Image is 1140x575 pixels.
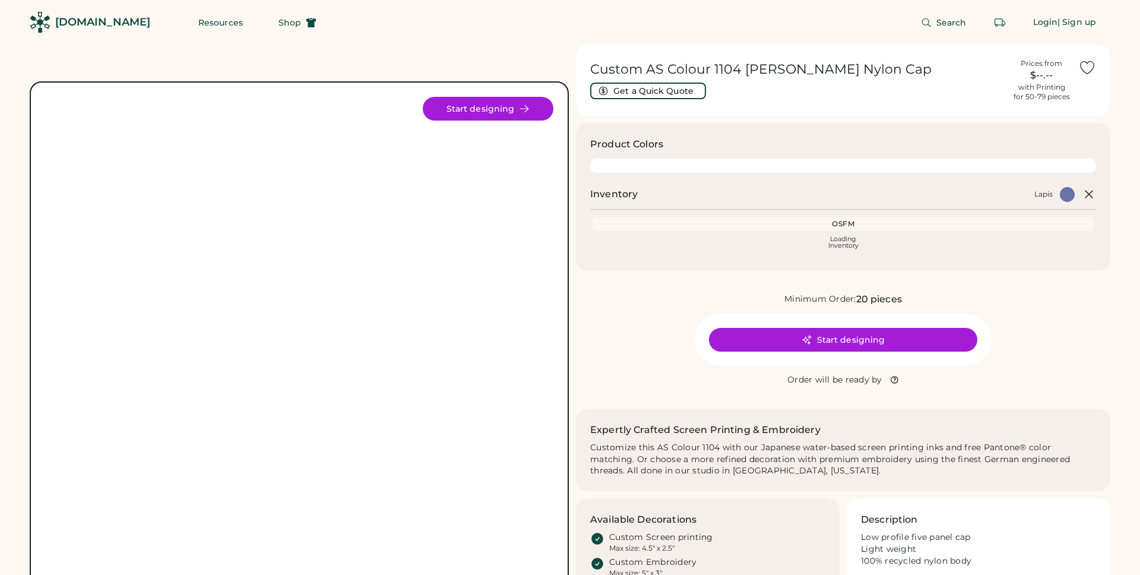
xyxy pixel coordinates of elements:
[856,292,902,307] div: 20 pieces
[709,328,977,352] button: Start designing
[264,11,331,34] button: Shop
[787,374,882,386] div: Order will be ready by
[609,532,713,544] div: Custom Screen printing
[55,15,150,30] div: [DOMAIN_NAME]
[595,219,1091,229] div: OSFM
[590,513,696,527] h3: Available Decorations
[1057,17,1096,29] div: | Sign up
[184,11,257,34] button: Resources
[590,137,663,151] h3: Product Colors
[423,97,553,121] button: Start designing
[30,12,50,33] img: Rendered Logo - Screens
[1034,189,1053,199] div: Lapis
[1021,59,1062,68] div: Prices from
[936,18,967,27] span: Search
[278,18,301,27] span: Shop
[1033,17,1058,29] div: Login
[609,544,674,553] div: Max size: 4.5" x 2.5"
[1012,68,1071,83] div: $--.--
[609,557,696,568] div: Custom Embroidery
[590,423,821,437] h2: Expertly Crafted Screen Printing & Embroidery
[784,293,856,305] div: Minimum Order:
[861,513,918,527] h3: Description
[590,61,1005,78] h1: Custom AS Colour 1104 [PERSON_NAME] Nylon Cap
[988,11,1012,34] button: Retrieve an order
[907,11,981,34] button: Search
[1014,83,1070,102] div: with Printing for 50-79 pieces
[590,187,638,201] h2: Inventory
[590,83,706,99] button: Get a Quick Quote
[590,442,1096,478] div: Customize this AS Colour 1104 with our Japanese water-based screen printing inks and free Pantone...
[828,236,859,249] div: Loading Inventory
